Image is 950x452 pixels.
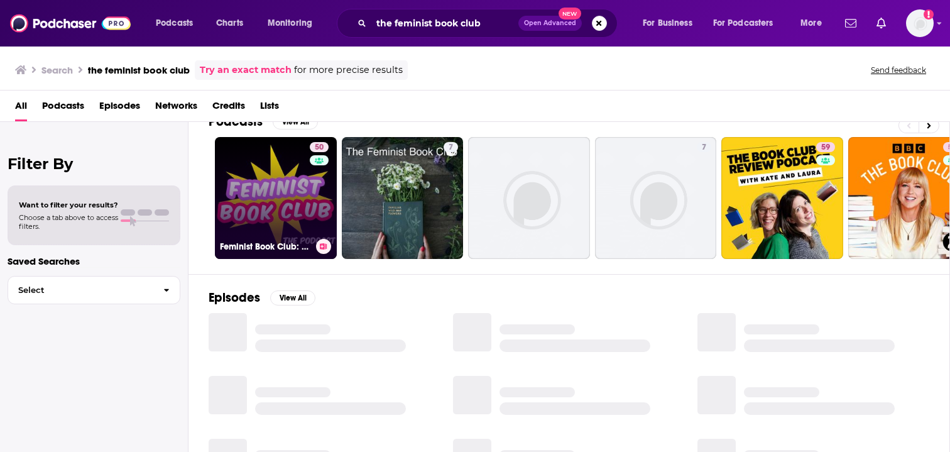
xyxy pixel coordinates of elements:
span: For Business [643,14,692,32]
a: Try an exact match [200,63,292,77]
span: Podcasts [156,14,193,32]
span: For Podcasters [713,14,773,32]
a: EpisodesView All [209,290,315,306]
a: 59 [816,142,835,152]
span: Select [8,286,153,294]
a: 7 [697,142,711,152]
button: Show profile menu [906,9,934,37]
img: User Profile [906,9,934,37]
span: New [559,8,581,19]
a: Show notifications dropdown [840,13,861,34]
span: 50 [315,141,324,154]
img: Podchaser - Follow, Share and Rate Podcasts [10,11,131,35]
a: 59 [721,137,843,259]
a: Lists [260,96,279,121]
span: 59 [821,141,830,154]
span: Logged in as adrian.villarreal [906,9,934,37]
a: PodcastsView All [209,114,318,130]
a: Credits [212,96,245,121]
button: open menu [792,13,838,33]
a: Episodes [99,96,140,121]
span: 7 [702,141,706,154]
button: open menu [147,13,209,33]
a: Podcasts [42,96,84,121]
a: 7 [444,142,458,152]
a: 7 [595,137,717,259]
a: 50Feminist Book Club: The Podcast [215,137,337,259]
h2: Filter By [8,155,180,173]
h3: Feminist Book Club: The Podcast [220,241,311,252]
button: open menu [634,13,708,33]
button: open menu [705,13,792,33]
a: Show notifications dropdown [871,13,891,34]
a: 7 [342,137,464,259]
a: Networks [155,96,197,121]
button: Open AdvancedNew [518,16,582,31]
div: Search podcasts, credits, & more... [349,9,630,38]
button: View All [270,290,315,306]
span: 7 [449,141,453,154]
h3: the feminist book club [88,64,190,76]
button: Send feedback [867,65,930,75]
h3: Search [41,64,73,76]
span: Want to filter your results? [19,201,118,209]
span: Monitoring [268,14,312,32]
h2: Podcasts [209,114,263,130]
input: Search podcasts, credits, & more... [371,13,518,33]
span: Choose a tab above to access filters. [19,213,118,231]
button: Select [8,276,180,304]
p: Saved Searches [8,255,180,267]
button: open menu [259,13,329,33]
a: All [15,96,27,121]
button: View All [273,114,318,130]
span: for more precise results [294,63,403,77]
a: Charts [208,13,251,33]
h2: Episodes [209,290,260,306]
a: 50 [310,142,329,152]
span: Charts [216,14,243,32]
span: More [800,14,822,32]
span: Open Advanced [524,20,576,26]
svg: Add a profile image [924,9,934,19]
